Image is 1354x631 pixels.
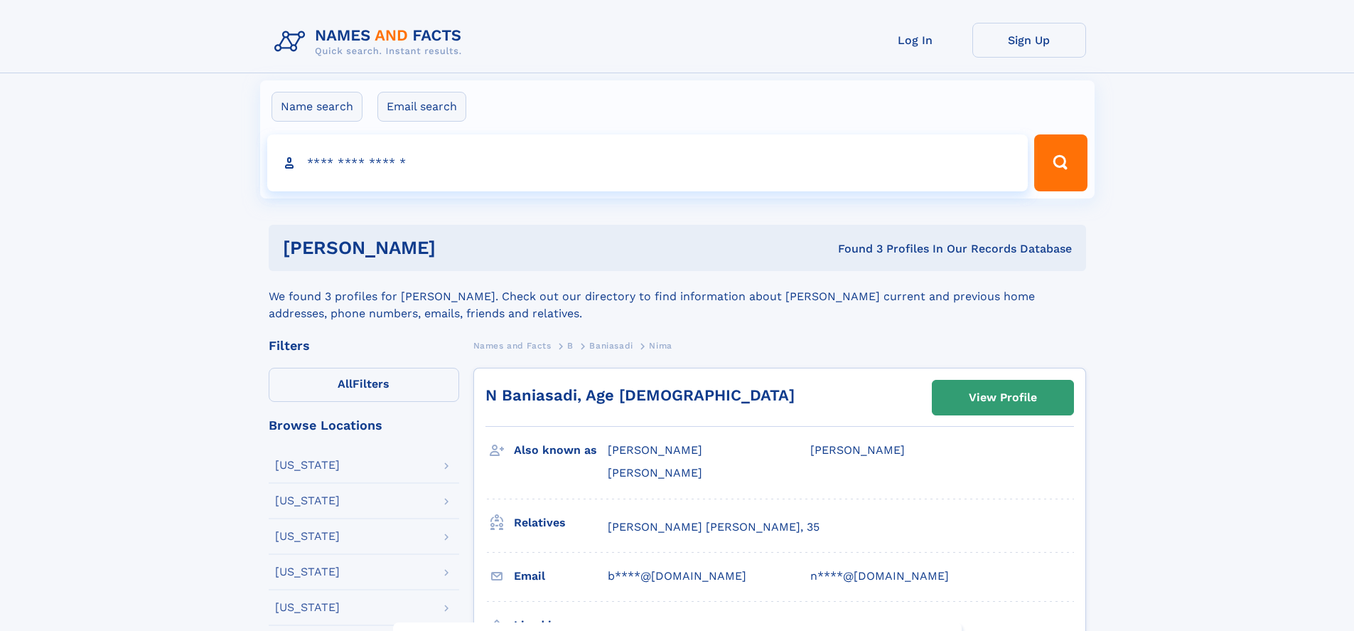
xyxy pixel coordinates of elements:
[272,92,362,122] label: Name search
[649,341,672,351] span: Nima
[269,339,459,352] div: Filters
[269,271,1086,322] div: We found 3 profiles for [PERSON_NAME]. Check out our directory to find information about [PERSON_...
[933,381,1073,415] a: View Profile
[275,531,340,542] div: [US_STATE]
[338,377,353,391] span: All
[972,23,1086,58] a: Sign Up
[567,336,574,354] a: B
[377,92,466,122] label: Email search
[608,466,702,479] span: [PERSON_NAME]
[514,511,608,535] h3: Relatives
[608,443,702,457] span: [PERSON_NAME]
[267,134,1028,191] input: search input
[485,386,795,404] a: N Baniasadi, Age [DEMOGRAPHIC_DATA]
[473,336,552,354] a: Names and Facts
[269,368,459,402] label: Filters
[810,443,905,457] span: [PERSON_NAME]
[608,519,820,535] a: [PERSON_NAME] [PERSON_NAME], 35
[275,602,340,613] div: [US_STATE]
[589,341,633,351] span: Baniasadi
[275,495,340,507] div: [US_STATE]
[969,381,1037,414] div: View Profile
[275,460,340,471] div: [US_STATE]
[567,341,574,351] span: B
[283,239,637,257] h1: [PERSON_NAME]
[637,241,1072,257] div: Found 3 Profiles In Our Records Database
[269,419,459,432] div: Browse Locations
[514,564,608,588] h3: Email
[859,23,972,58] a: Log In
[514,438,608,462] h3: Also known as
[269,23,473,61] img: Logo Names and Facts
[1034,134,1087,191] button: Search Button
[275,566,340,578] div: [US_STATE]
[589,336,633,354] a: Baniasadi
